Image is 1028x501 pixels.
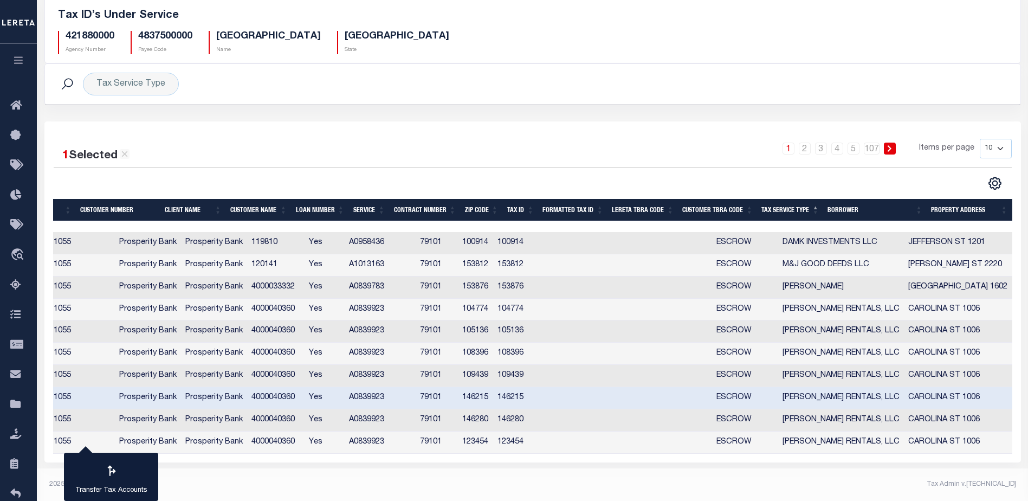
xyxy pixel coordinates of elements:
td: CAROLINA ST 1006 [904,343,1012,365]
td: A0839923 [345,409,416,432]
td: CAROLINA ST 1006 [904,365,1012,387]
td: ESCROW [712,365,778,387]
h5: Tax ID’s Under Service [58,9,1007,22]
td: Yes [305,343,345,365]
span: 1 [62,150,69,162]
h5: 4837500000 [138,31,192,43]
th: Loan Number: activate to sort column ascending [292,199,349,221]
th: Client Name: activate to sort column ascending [160,199,225,221]
div: Tax Service Type [83,73,179,95]
td: Prosperity Bank [115,232,181,254]
h5: [GEOGRAPHIC_DATA] [345,31,449,43]
p: Payee Code [138,46,192,54]
td: 146215 [458,387,493,409]
td: 4000040360 [247,432,305,454]
td: Prosperity Bank [115,387,181,409]
a: 3 [815,143,827,155]
td: 79101 [416,387,458,409]
td: ESCROW [712,343,778,365]
td: Prosperity Bank [115,432,181,454]
td: CAROLINA ST 1006 [904,432,1012,454]
i: travel_explore [10,248,28,262]
th: Property Address: activate to sort column ascending [927,199,1012,221]
td: CAROLINA ST 1006 [904,320,1012,343]
td: M&J GOOD DEEDS LLC [778,254,904,277]
td: 146280 [493,409,563,432]
p: Agency Number [66,46,114,54]
p: Name [216,46,321,54]
td: 153812 [493,254,563,277]
td: Prosperity Bank [181,409,247,432]
td: 119810 [247,232,305,254]
div: Selected [62,147,130,165]
td: 79101 [416,320,458,343]
td: A0839923 [345,432,416,454]
td: 1055 [49,432,115,454]
td: CAROLINA ST 1006 [904,409,1012,432]
th: Customer Number [76,199,160,221]
a: 107 [864,143,880,155]
td: 1055 [49,409,115,432]
td: 108396 [493,343,563,365]
td: Yes [305,299,345,321]
td: ESCROW [712,277,778,299]
td: 153876 [458,277,493,299]
td: 109439 [493,365,563,387]
td: [PERSON_NAME] RENTALS, LLC [778,365,904,387]
td: 108396 [458,343,493,365]
td: A0958436 [345,232,416,254]
td: 1055 [49,232,115,254]
td: 153812 [458,254,493,277]
td: 4000040360 [247,320,305,343]
a: 5 [848,143,859,155]
td: Prosperity Bank [181,320,247,343]
td: Prosperity Bank [115,320,181,343]
th: Zip Code: activate to sort column ascending [461,199,503,221]
td: Prosperity Bank [115,277,181,299]
td: 4000040360 [247,343,305,365]
td: A0839923 [345,387,416,409]
td: 79101 [416,432,458,454]
td: 104774 [458,299,493,321]
td: [PERSON_NAME] RENTALS, LLC [778,432,904,454]
td: CAROLINA ST 1006 [904,299,1012,321]
td: 123454 [493,432,563,454]
td: 4000040360 [247,387,305,409]
td: ESCROW [712,232,778,254]
td: ESCROW [712,409,778,432]
td: 153876 [493,277,563,299]
td: 120141 [247,254,305,277]
p: Transfer Tax Accounts [75,485,147,496]
td: A0839923 [345,365,416,387]
td: Yes [305,409,345,432]
td: A0839923 [345,343,416,365]
td: [PERSON_NAME] RENTALS, LLC [778,299,904,321]
td: 4000040360 [247,365,305,387]
td: 79101 [416,277,458,299]
td: Yes [305,432,345,454]
td: Prosperity Bank [181,365,247,387]
td: 79101 [416,254,458,277]
td: Yes [305,277,345,299]
td: Prosperity Bank [115,299,181,321]
td: 4000033332 [247,277,305,299]
th: Tax ID: activate to sort column ascending [503,199,539,221]
td: 1055 [49,387,115,409]
td: A0839923 [345,299,416,321]
td: 1055 [49,299,115,321]
td: 1055 [49,320,115,343]
td: Prosperity Bank [181,254,247,277]
td: 1055 [49,254,115,277]
a: 1 [783,143,794,155]
td: DAMK INVESTMENTS LLC [778,232,904,254]
th: LERETA TBRA Code: activate to sort column ascending [607,199,678,221]
td: 1055 [49,343,115,365]
td: 105136 [493,320,563,343]
td: 79101 [416,343,458,365]
a: 4 [831,143,843,155]
td: Prosperity Bank [181,343,247,365]
td: 1055 [49,277,115,299]
td: 79101 [416,365,458,387]
td: [GEOGRAPHIC_DATA] 1602 [904,277,1012,299]
div: 2025 © [PERSON_NAME]. [41,479,533,489]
